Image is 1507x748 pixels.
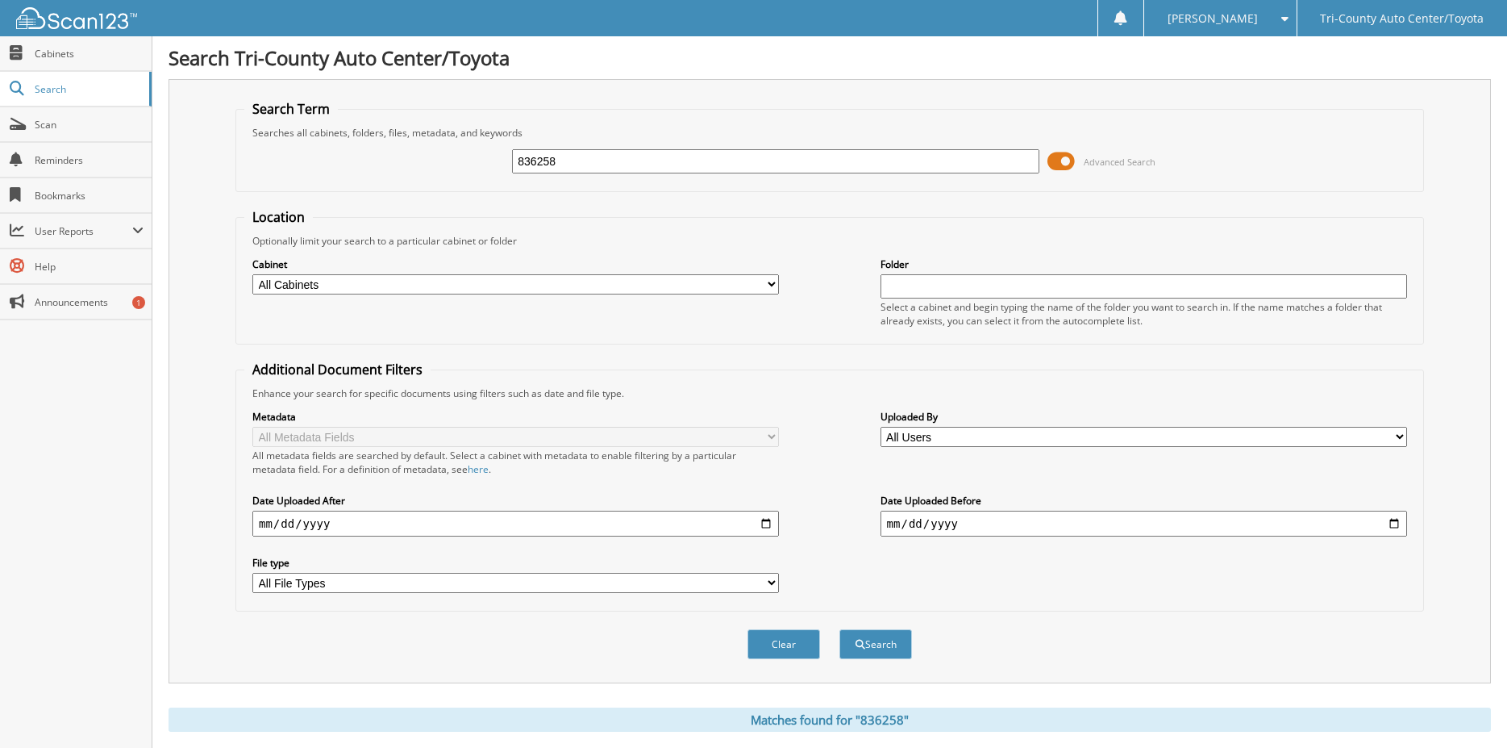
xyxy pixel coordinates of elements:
[1320,14,1484,23] span: Tri-County Auto Center/Toyota
[1084,156,1155,168] span: Advanced Search
[244,234,1415,248] div: Optionally limit your search to a particular cabinet or folder
[880,511,1407,537] input: end
[468,462,489,476] a: here
[252,257,779,271] label: Cabinet
[169,708,1491,732] div: Matches found for "836258"
[747,629,820,659] button: Clear
[244,361,431,378] legend: Additional Document Filters
[169,44,1491,71] h1: Search Tri-County Auto Center/Toyota
[35,224,132,238] span: User Reports
[35,153,144,167] span: Reminders
[35,118,144,132] span: Scan
[880,257,1407,271] label: Folder
[35,47,144,61] span: Cabinets
[35,260,144,274] span: Help
[16,7,137,29] img: scan123-logo-white.svg
[35,82,141,96] span: Search
[244,126,1415,140] div: Searches all cabinets, folders, files, metadata, and keywords
[244,208,313,226] legend: Location
[1168,14,1258,23] span: [PERSON_NAME]
[880,494,1407,508] label: Date Uploaded Before
[252,449,779,476] div: All metadata fields are searched by default. Select a cabinet with metadata to enable filtering b...
[252,494,779,508] label: Date Uploaded After
[35,189,144,203] span: Bookmarks
[252,410,779,424] label: Metadata
[880,300,1407,328] div: Select a cabinet and begin typing the name of the folder you want to search in. If the name match...
[839,629,912,659] button: Search
[132,296,145,309] div: 1
[252,556,779,570] label: File type
[244,100,338,118] legend: Search Term
[35,295,144,309] span: Announcements
[252,511,779,537] input: start
[244,387,1415,400] div: Enhance your search for specific documents using filters such as date and file type.
[880,410,1407,424] label: Uploaded By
